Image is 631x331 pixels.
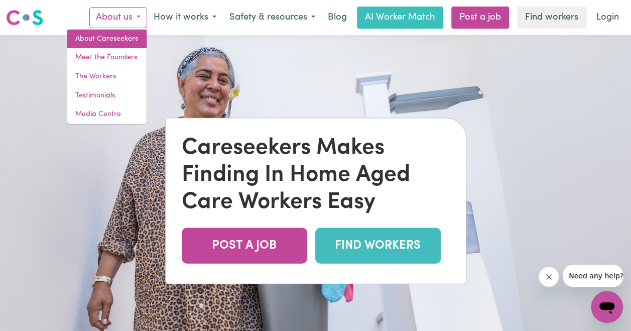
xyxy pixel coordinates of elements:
a: About Careseekers [67,30,147,49]
a: Find workers [517,7,586,29]
iframe: Message from company [563,265,623,287]
button: About us [89,7,147,28]
iframe: Button to launch messaging window [591,291,623,323]
img: Careseekers logo [6,9,43,27]
a: Meet the Founders [67,48,147,67]
a: Testimonials [67,86,147,105]
a: The Workers [67,67,147,86]
div: Careseekers Makes Finding In Home Aged Care Workers Easy [182,134,450,215]
a: Careseekers logo [6,6,43,29]
a: Blog [322,7,353,29]
iframe: Close message [539,267,559,287]
div: About us [67,29,147,125]
a: Media Centre [67,105,147,124]
a: AI Worker Match [357,7,443,29]
a: FIND WORKERS [315,228,441,263]
span: Need any help? [6,7,61,15]
button: How it works [147,7,223,28]
a: Login [590,7,625,29]
a: POST A JOB [182,228,307,263]
a: Post a job [451,7,509,29]
button: Safety & resources [223,7,322,28]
